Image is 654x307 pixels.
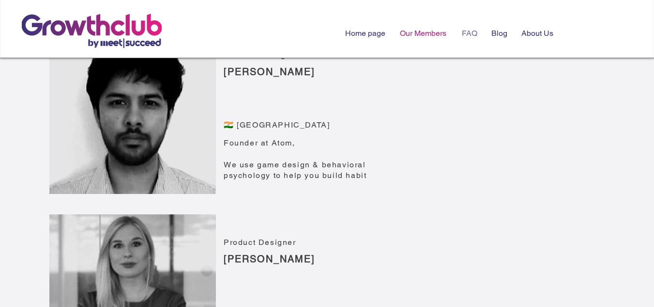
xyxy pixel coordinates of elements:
[224,138,295,147] span: Founder at Atom,
[49,27,216,194] img: samvid_edited.jpg
[395,21,451,45] p: Our Members
[517,21,558,45] p: About Us
[338,21,393,45] a: Home page
[393,21,455,45] a: Our Members
[22,14,162,48] img: growthclub_1.png
[86,21,561,45] nav: Site
[543,275,654,307] iframe: Wix Chat
[224,120,330,129] span: 🇮🇳 [GEOGRAPHIC_DATA]
[224,66,315,78] span: [PERSON_NAME]
[484,21,514,45] a: Blog
[224,253,315,265] span: [PERSON_NAME]
[340,21,390,45] p: Home page
[224,238,296,247] span: Product Designer
[487,21,512,45] p: Blog
[455,21,484,45] a: FAQ
[457,21,482,45] p: FAQ
[224,160,366,180] span: We use game design & behavioral psychology to help you build habit
[514,21,561,45] a: About Us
